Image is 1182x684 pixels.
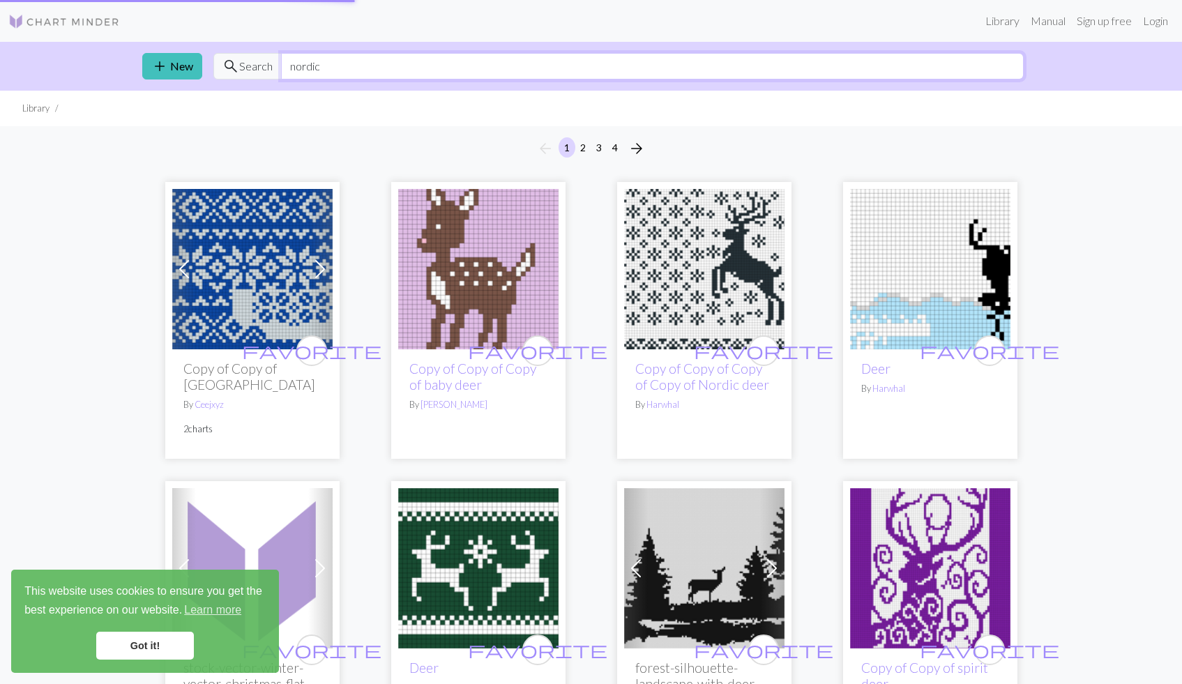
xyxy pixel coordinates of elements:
[850,261,1010,274] a: Deer
[182,600,243,621] a: learn more about cookies
[920,636,1059,664] i: favourite
[635,398,773,411] p: By
[861,360,891,377] a: Deer
[24,583,266,621] span: This website uses cookies to ensure you get the best experience on our website.
[872,383,905,394] a: Harwhal
[624,189,785,349] img: Nordic deer
[183,398,321,411] p: By
[222,56,239,76] span: search
[850,560,1010,573] a: spirit deer
[974,634,1005,665] button: favourite
[398,560,559,573] a: Deer
[172,261,333,274] a: fair isle
[183,423,321,436] p: 2 charts
[623,137,651,160] button: Next
[850,189,1010,349] img: Deer
[624,261,785,274] a: Nordic deer
[468,636,607,664] i: favourite
[296,335,327,366] button: favourite
[694,340,833,361] span: favorite
[748,634,779,665] button: favourite
[409,398,547,411] p: By
[242,340,381,361] span: favorite
[409,660,439,676] a: Deer
[850,488,1010,648] img: spirit deer
[398,261,559,274] a: IMG_6607.jpeg
[172,560,333,573] a: stock-vector-winter-vector-christmas-flat-illustration-deer-house-mittens-skiing-tree-food-train-...
[920,337,1059,365] i: favourite
[607,137,623,158] button: 4
[628,139,645,158] span: arrow_forward
[96,632,194,660] a: dismiss cookie message
[635,360,769,393] a: Copy of Copy of Copy of Copy of Nordic deer
[172,189,333,349] img: fair isle
[242,636,381,664] i: favourite
[1137,7,1174,35] a: Login
[398,488,559,648] img: Deer
[748,335,779,366] button: favourite
[195,399,224,410] a: Ceejxyz
[694,337,833,365] i: favourite
[531,137,651,160] nav: Page navigation
[522,335,553,366] button: favourite
[142,53,202,79] a: New
[239,58,273,75] span: Search
[172,488,333,648] img: stock-vector-winter-vector-christmas-flat-illustration-deer-house-mittens-skiing-tree-food-train-...
[398,189,559,349] img: IMG_6607.jpeg
[183,360,321,393] h2: Copy of Copy of [GEOGRAPHIC_DATA]
[296,634,327,665] button: favourite
[559,137,575,158] button: 1
[646,399,679,410] a: Harwhal
[8,13,120,30] img: Logo
[624,488,785,648] img: forest-silhouette-landscape-with-deer-vector-32007179.jpg
[1071,7,1137,35] a: Sign up free
[624,560,785,573] a: forest-silhouette-landscape-with-deer-vector-32007179.jpg
[420,399,487,410] a: [PERSON_NAME]
[11,570,279,673] div: cookieconsent
[920,639,1059,660] span: favorite
[861,382,999,395] p: By
[468,639,607,660] span: favorite
[468,340,607,361] span: favorite
[468,337,607,365] i: favourite
[409,360,536,393] a: Copy of Copy of Copy of baby deer
[22,102,50,115] li: Library
[242,639,381,660] span: favorite
[151,56,168,76] span: add
[628,140,645,157] i: Next
[1025,7,1071,35] a: Manual
[980,7,1025,35] a: Library
[575,137,591,158] button: 2
[974,335,1005,366] button: favourite
[242,337,381,365] i: favourite
[920,340,1059,361] span: favorite
[694,636,833,664] i: favourite
[522,634,553,665] button: favourite
[591,137,607,158] button: 3
[694,639,833,660] span: favorite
